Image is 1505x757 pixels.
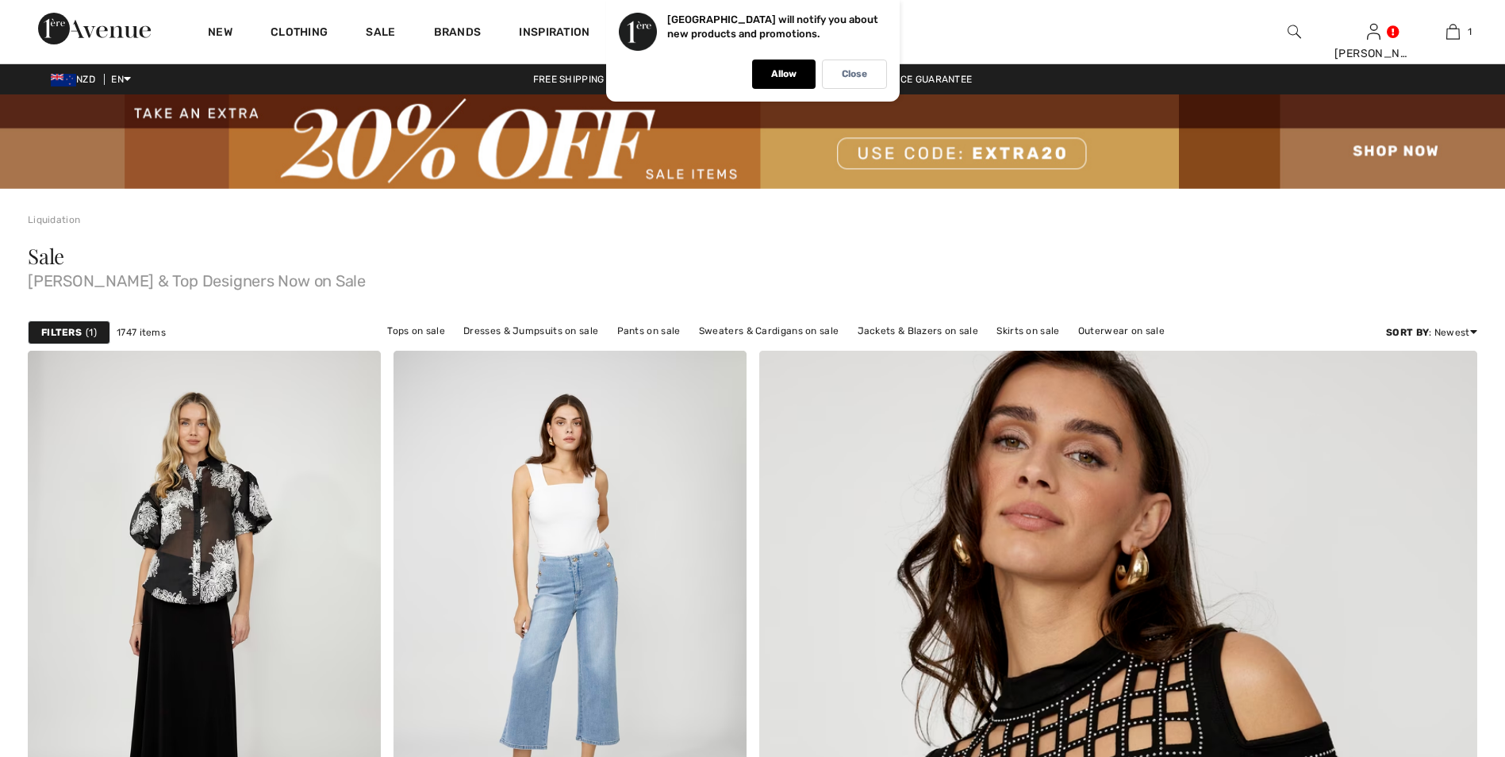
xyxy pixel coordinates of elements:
a: Sale [366,25,395,42]
a: Jackets & Blazers on sale [850,321,987,341]
p: Allow [771,68,797,80]
img: search the website [1288,22,1301,41]
a: 1 [1414,22,1492,41]
img: 1ère Avenue [38,13,151,44]
p: [GEOGRAPHIC_DATA] will notify you about new products and promotions. [667,13,878,40]
img: My Bag [1446,22,1460,41]
span: 1 [86,325,97,340]
p: Close [842,68,867,80]
a: Outerwear on sale [1070,321,1173,341]
img: My Info [1367,22,1380,41]
a: Brands [434,25,482,42]
a: Clothing [271,25,328,42]
span: [PERSON_NAME] & Top Designers Now on Sale [28,267,1477,289]
a: Lowest Price Guarantee [831,74,985,85]
div: [PERSON_NAME] [1334,45,1412,62]
a: Free shipping on orders over $250 [520,74,728,85]
span: 1 [1468,25,1472,39]
span: EN [111,74,131,85]
img: New Zealand Dollar [51,74,76,86]
strong: Filters [41,325,82,340]
a: Dresses & Jumpsuits on sale [455,321,606,341]
a: Skirts on sale [989,321,1067,341]
iframe: Opens a widget where you can chat to one of our agents [1404,638,1489,678]
span: NZD [51,74,102,85]
a: New [208,25,232,42]
span: 1747 items [117,325,166,340]
a: Sign In [1367,24,1380,39]
span: Inspiration [519,25,589,42]
span: Sale [28,242,64,270]
strong: Sort By [1386,327,1429,338]
a: Tops on sale [379,321,453,341]
div: : Newest [1386,325,1477,340]
a: Pants on sale [609,321,689,341]
a: Liquidation [28,214,80,225]
a: Sweaters & Cardigans on sale [691,321,847,341]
